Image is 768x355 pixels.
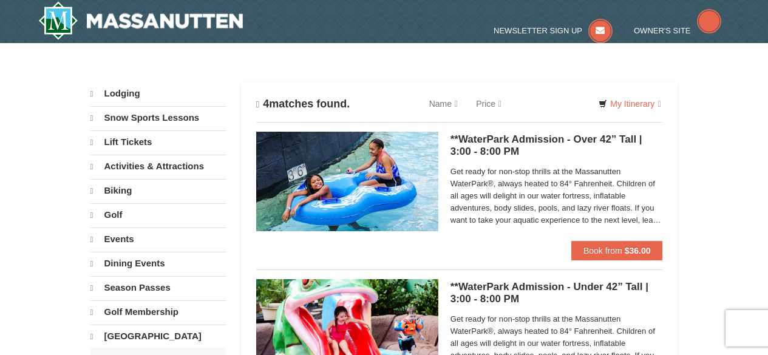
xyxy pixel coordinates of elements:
a: [GEOGRAPHIC_DATA] [90,325,226,348]
a: Lodging [90,83,226,105]
strong: $36.00 [625,246,651,255]
span: Book from [583,246,622,255]
a: Biking [90,179,226,202]
h5: **WaterPark Admission - Under 42” Tall | 3:00 - 8:00 PM [450,281,663,305]
a: Dining Events [90,252,226,275]
button: Book from $36.00 [571,241,663,260]
a: Events [90,228,226,251]
a: Golf Membership [90,300,226,323]
a: Newsletter Sign Up [494,26,613,35]
a: Owner's Site [634,26,721,35]
a: Activities & Attractions [90,155,226,178]
a: Lift Tickets [90,130,226,154]
span: Get ready for non-stop thrills at the Massanutten WaterPark®, always heated to 84° Fahrenheit. Ch... [450,166,663,226]
a: My Itinerary [591,95,668,113]
img: 6619917-1058-293f39d8.jpg [256,132,438,231]
a: Name [420,92,467,116]
a: Golf [90,203,226,226]
img: Massanutten Resort Logo [38,1,243,40]
a: Price [467,92,511,116]
a: Season Passes [90,276,226,299]
span: Newsletter Sign Up [494,26,582,35]
span: Owner's Site [634,26,691,35]
a: Snow Sports Lessons [90,106,226,129]
a: Massanutten Resort [38,1,243,40]
h5: **WaterPark Admission - Over 42” Tall | 3:00 - 8:00 PM [450,134,663,158]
